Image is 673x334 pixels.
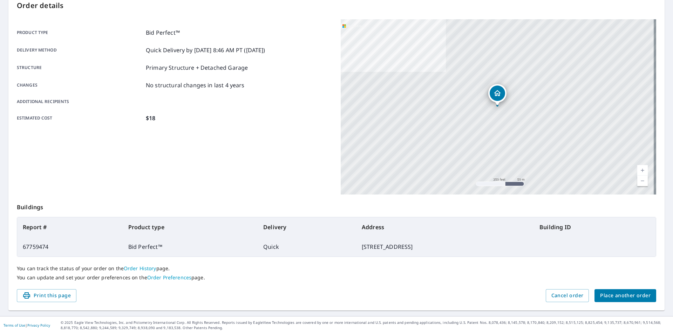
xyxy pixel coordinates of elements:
[146,63,248,72] p: Primary Structure + Detached Garage
[546,289,589,302] button: Cancel order
[17,274,656,281] p: You can update and set your order preferences on the page.
[17,114,143,122] p: Estimated cost
[17,195,656,217] p: Buildings
[17,28,143,37] p: Product type
[488,84,507,106] div: Dropped pin, building 1, Residential property, 134 Huntleigh Dr Saint Louis, MO 63122
[17,289,76,302] button: Print this page
[356,217,534,237] th: Address
[123,237,258,257] td: Bid Perfect™
[17,63,143,72] p: Structure
[146,28,180,37] p: Bid Perfect™
[61,320,669,330] p: © 2025 Eagle View Technologies, Inc. and Pictometry International Corp. All Rights Reserved. Repo...
[17,0,656,11] p: Order details
[124,265,156,272] a: Order History
[258,217,356,237] th: Delivery
[146,114,155,122] p: $18
[123,217,258,237] th: Product type
[17,265,656,272] p: You can track the status of your order on the page.
[600,291,651,300] span: Place another order
[17,46,143,54] p: Delivery method
[258,237,356,257] td: Quick
[17,217,123,237] th: Report #
[146,46,265,54] p: Quick Delivery by [DATE] 8:46 AM PT ([DATE])
[147,274,191,281] a: Order Preferences
[17,98,143,105] p: Additional recipients
[551,291,584,300] span: Cancel order
[356,237,534,257] td: [STREET_ADDRESS]
[17,81,143,89] p: Changes
[4,323,50,327] p: |
[146,81,245,89] p: No structural changes in last 4 years
[534,217,656,237] th: Building ID
[637,176,648,186] a: Current Level 17, Zoom Out
[637,165,648,176] a: Current Level 17, Zoom In
[4,323,25,328] a: Terms of Use
[17,237,123,257] td: 67759474
[22,291,71,300] span: Print this page
[594,289,656,302] button: Place another order
[27,323,50,328] a: Privacy Policy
